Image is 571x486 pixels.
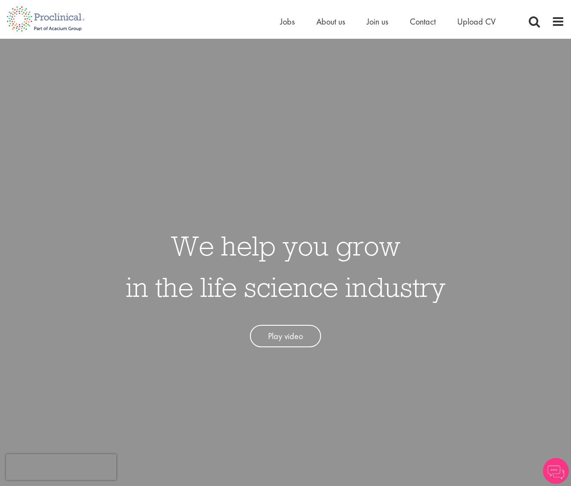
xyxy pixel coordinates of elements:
[250,325,321,348] a: Play video
[316,16,345,27] a: About us
[410,16,436,27] a: Contact
[280,16,295,27] a: Jobs
[457,16,496,27] a: Upload CV
[367,16,388,27] a: Join us
[543,458,569,484] img: Chatbot
[126,225,446,308] h1: We help you grow in the life science industry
